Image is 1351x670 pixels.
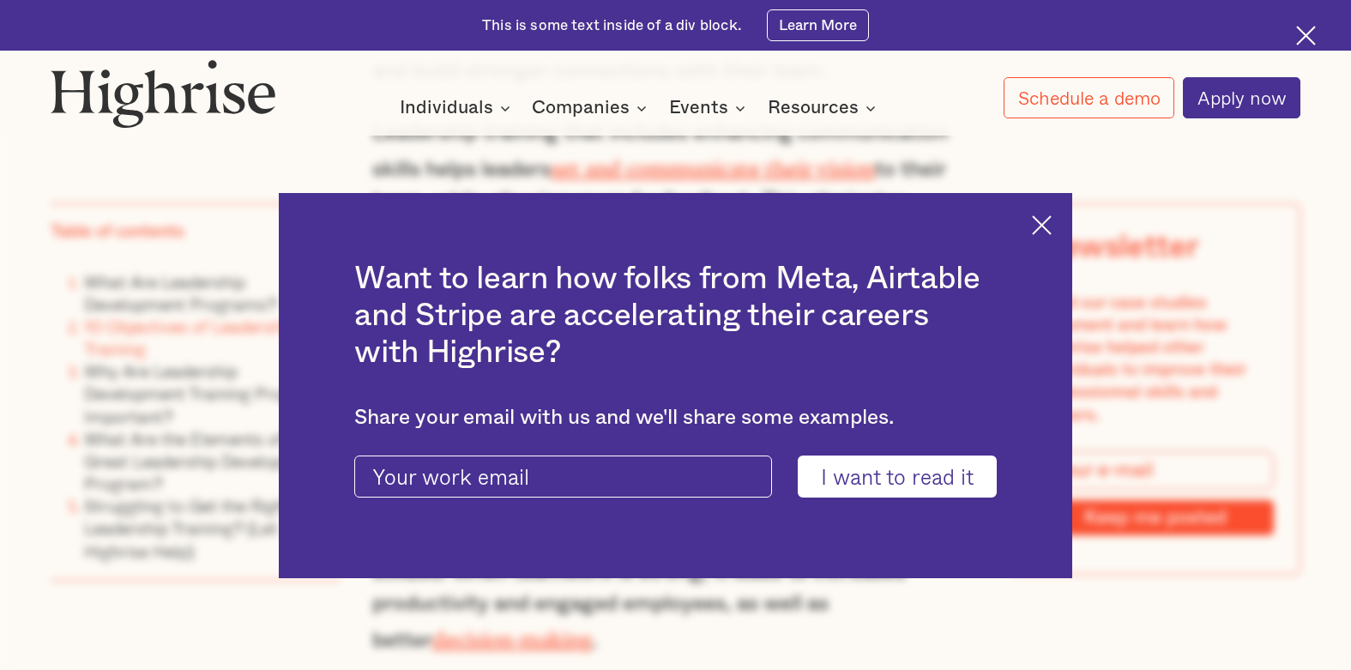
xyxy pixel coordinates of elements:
input: Your work email [354,456,772,498]
input: I want to read it [798,456,996,498]
div: Individuals [400,98,516,118]
img: Cross icon [1296,26,1316,45]
div: Share your email with us and we'll share some examples. [354,405,996,430]
div: Individuals [400,98,493,118]
div: This is some text inside of a div block. [482,15,742,35]
a: Learn More [767,9,869,42]
div: Resources [768,98,881,118]
div: Events [669,98,751,118]
a: Schedule a demo [1004,77,1174,118]
img: Cross icon [1032,215,1052,235]
div: Companies [532,98,630,118]
div: Events [669,98,728,118]
div: Companies [532,98,652,118]
a: Apply now [1183,77,1300,118]
div: Resources [768,98,859,118]
h2: Want to learn how folks from Meta, Airtable and Stripe are accelerating their careers with Highrise? [354,261,996,371]
img: Highrise logo [51,59,276,128]
form: current-ascender-blog-article-modal-form [354,456,996,498]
